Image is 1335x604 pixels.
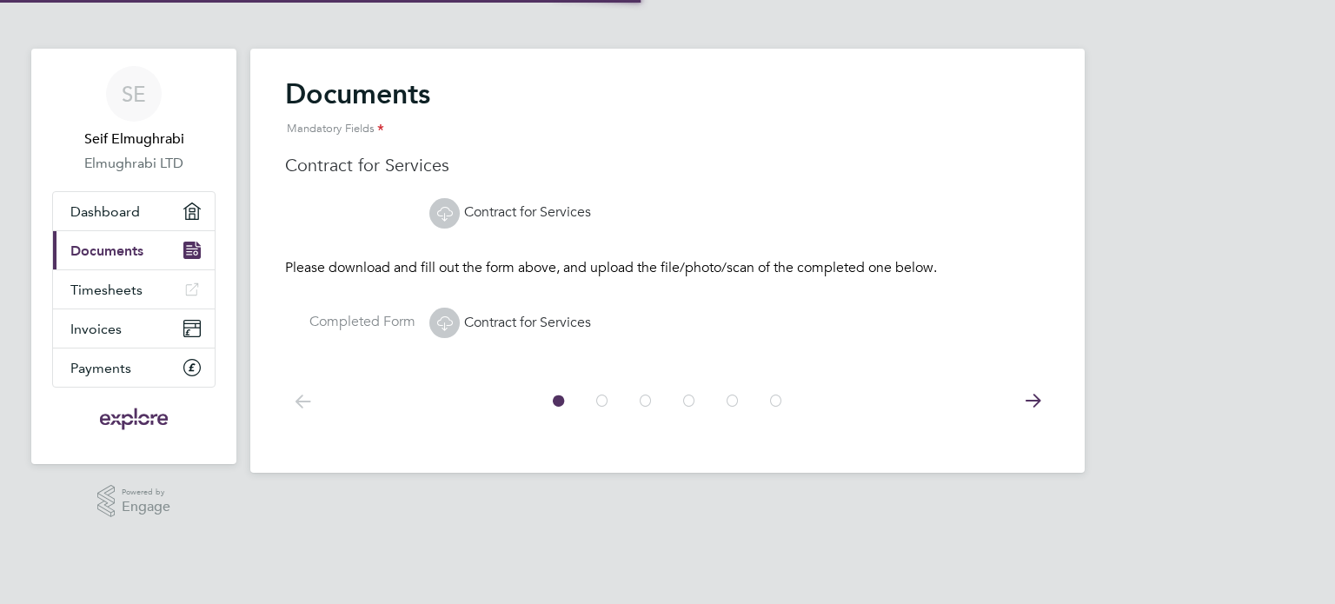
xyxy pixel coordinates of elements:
img: exploregroup-logo-retina.png [98,405,170,433]
span: Powered by [122,485,170,500]
nav: Main navigation [31,49,236,464]
h2: Documents [285,76,1050,147]
a: Go to home page [52,405,216,433]
span: Dashboard [70,203,140,220]
a: Dashboard [53,192,215,230]
span: Timesheets [70,282,143,298]
a: Timesheets [53,270,215,309]
a: Documents [53,231,215,269]
span: Seif Elmughrabi [52,129,216,149]
label: Completed Form [285,313,415,331]
div: Mandatory Fields [285,111,1050,147]
a: Contract for Services [429,314,591,331]
span: Payments [70,360,131,376]
a: SESeif Elmughrabi [52,66,216,149]
h3: Contract for Services [285,154,1050,176]
a: Invoices [53,309,215,348]
p: Please download and fill out the form above, and upload the file/photo/scan of the completed one ... [285,259,1050,277]
a: Powered byEngage [97,485,171,518]
a: Elmughrabi LTD [52,153,216,174]
span: Engage [122,500,170,514]
span: Invoices [70,321,122,337]
span: SE [122,83,146,105]
a: Contract for Services [429,203,591,221]
span: Documents [70,242,143,259]
a: Payments [53,348,215,387]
